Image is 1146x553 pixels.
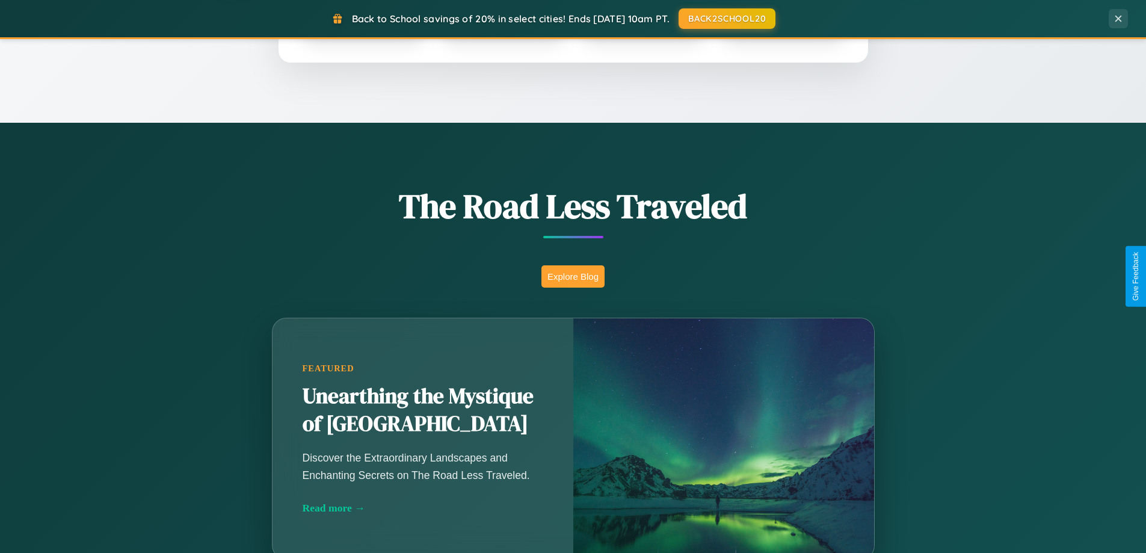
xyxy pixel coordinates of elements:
[212,183,934,229] h1: The Road Less Traveled
[1132,252,1140,301] div: Give Feedback
[541,265,605,288] button: Explore Blog
[303,502,543,514] div: Read more →
[303,383,543,438] h2: Unearthing the Mystique of [GEOGRAPHIC_DATA]
[303,363,543,374] div: Featured
[303,450,543,483] p: Discover the Extraordinary Landscapes and Enchanting Secrets on The Road Less Traveled.
[352,13,670,25] span: Back to School savings of 20% in select cities! Ends [DATE] 10am PT.
[679,8,775,29] button: BACK2SCHOOL20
